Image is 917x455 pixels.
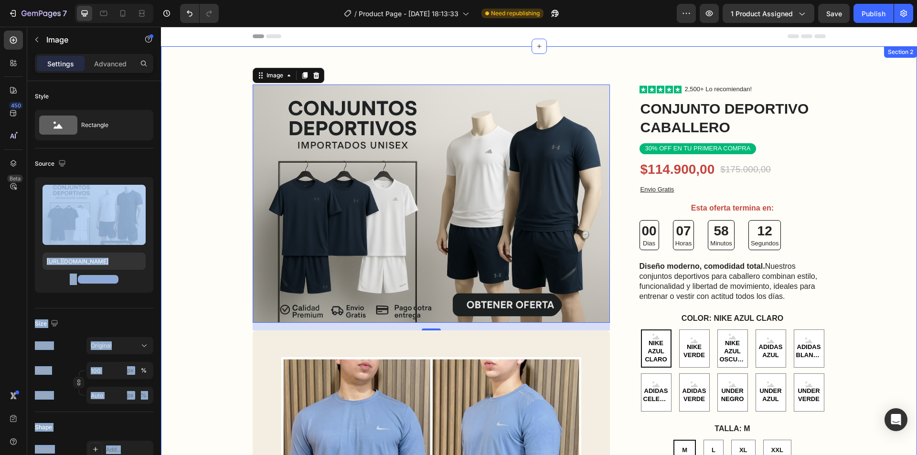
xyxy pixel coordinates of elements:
[853,4,894,23] button: Publish
[595,317,625,333] span: ADIDAS AZUL
[138,390,149,401] button: px
[519,360,548,377] span: ADIDAS VERDE
[106,445,151,454] div: Add...
[81,114,139,136] div: Rectangle
[161,27,917,455] iframe: Design area
[578,420,586,427] span: XL
[479,72,665,111] h1: CONJUNTO DEPORTIVO CABALLERO
[78,275,118,284] div: Browse gallery
[46,34,128,45] p: Image
[91,341,112,350] span: Original
[725,21,754,30] div: Section 2
[549,213,571,221] p: Minutos
[519,317,548,333] span: NIKE VERDE
[35,445,53,454] div: Border
[826,10,842,18] span: Save
[479,235,665,275] p: Nuestros conjuntos deportivos para caballero combinan estilo, funcionalidad y libertad de movimie...
[549,196,571,213] div: 58
[521,420,526,427] span: M
[86,387,153,404] input: px%
[35,317,60,330] div: Size
[141,366,147,375] div: %
[595,360,625,377] span: UNDER AZUL
[862,9,885,19] div: Publish
[558,136,611,150] div: $175.000,00
[63,8,67,19] p: 7
[480,177,664,187] p: Esta oferta termina en:
[86,337,153,354] button: Original
[77,275,119,284] button: Browse gallery
[141,391,147,400] div: %
[35,92,49,101] div: Style
[47,59,74,69] p: Settings
[125,390,136,401] button: %
[520,286,623,298] legend: COLOR: NIKE AZUL CLARO
[484,118,590,126] p: 30% OFF EN TU PRIMERA COMPRA
[43,253,146,270] input: https://example.com/image.jpg
[610,420,622,427] span: XXL
[481,313,510,337] span: NIKE AZUL CLARO
[35,366,51,375] label: Width
[9,102,23,109] div: 450
[94,59,127,69] p: Advanced
[514,213,531,221] p: Horas
[553,396,590,408] legend: TALLA: M
[127,366,134,375] div: px
[480,360,510,377] span: ADIDAS CELESTE
[479,133,555,152] div: $114.900,00
[125,365,136,376] button: %
[590,213,618,221] p: Segundos
[479,235,604,243] strong: Diseño moderno, comodidad total.
[35,423,52,432] div: Shape
[524,59,591,67] p: 2,500+ Lo recomiendan!
[633,317,663,333] span: ADIDAS BLANCO
[481,196,496,213] div: 00
[359,9,458,19] span: Product Page - [DATE] 18:13:33
[127,391,134,400] div: px
[35,158,68,170] div: Source
[86,362,153,379] input: px%
[551,420,554,427] span: L
[354,9,357,19] span: /
[885,408,907,431] div: Open Intercom Messenger
[480,159,664,167] p: Envio Gratis
[514,196,531,213] div: 07
[4,4,71,23] button: 7
[35,341,53,350] label: Frame
[70,274,75,285] span: or
[491,9,540,18] span: Need republishing
[723,4,814,23] button: 1 product assigned
[731,9,793,19] span: 1 product assigned
[481,213,496,221] p: Dias
[633,360,663,377] span: UNDER VERDE
[7,175,23,182] div: Beta
[43,185,146,245] img: preview-image
[557,313,586,337] span: NIKE AZUL OSCURO
[138,365,149,376] button: px
[35,391,53,400] label: Height
[818,4,850,23] button: Save
[557,360,586,377] span: UNDER NEGRO
[180,4,219,23] div: Undo/Redo
[590,196,618,213] div: 12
